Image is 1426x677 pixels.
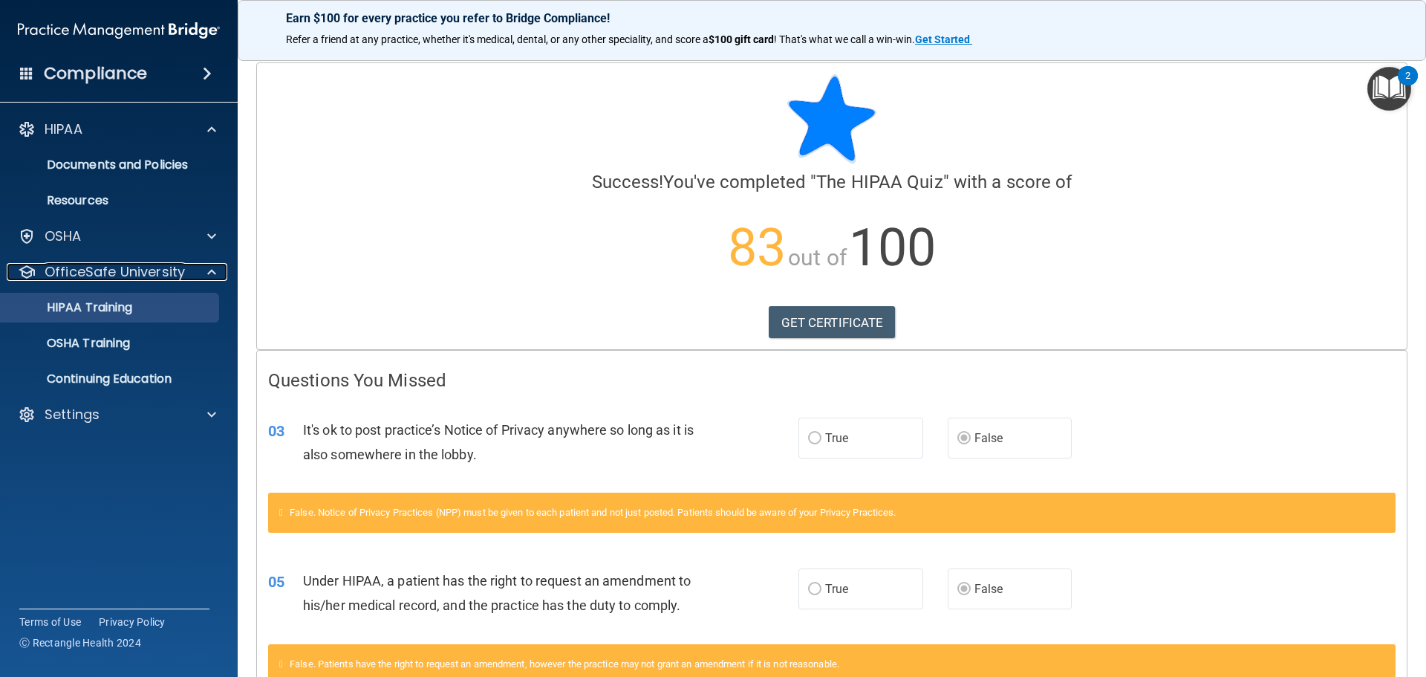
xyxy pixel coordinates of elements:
h4: Compliance [44,63,147,84]
a: Settings [18,406,216,424]
p: OfficeSafe University [45,263,185,281]
span: The HIPAA Quiz [816,172,942,192]
span: 03 [268,422,284,440]
a: Privacy Policy [99,615,166,629]
p: Settings [45,406,100,424]
button: Open Resource Center, 2 new notifications [1367,67,1411,111]
img: blue-star-rounded.9d042014.png [787,74,876,163]
h4: You've completed " " with a score of [268,172,1396,192]
span: Under HIPAA, a patient has the right to request an amendment to his/her medical record, and the p... [303,573,691,613]
span: False [974,582,1003,596]
span: False. Patients have the right to request an amendment, however the practice may not grant an ame... [290,658,839,670]
p: HIPAA [45,120,82,138]
a: OfficeSafe University [18,263,216,281]
input: True [808,433,821,444]
span: It's ok to post practice’s Notice of Privacy anywhere so long as it is also somewhere in the lobby. [303,422,694,462]
span: True [825,431,848,445]
a: HIPAA [18,120,216,138]
p: OSHA Training [10,336,130,351]
input: False [957,433,971,444]
p: Earn $100 for every practice you refer to Bridge Compliance! [286,11,1378,25]
span: False. Notice of Privacy Practices (NPP) must be given to each patient and not just posted. Patie... [290,507,896,518]
span: 05 [268,573,284,591]
a: Get Started [915,33,972,45]
span: Refer a friend at any practice, whether it's medical, dental, or any other speciality, and score a [286,33,709,45]
p: OSHA [45,227,82,245]
a: OSHA [18,227,216,245]
strong: $100 gift card [709,33,774,45]
input: True [808,584,821,595]
span: False [974,431,1003,445]
span: ! That's what we call a win-win. [774,33,915,45]
img: PMB logo [18,16,220,45]
a: Terms of Use [19,615,81,629]
a: GET CERTIFICATE [769,306,896,339]
span: 83 [728,217,786,278]
strong: Get Started [915,33,970,45]
div: 2 [1405,76,1410,95]
span: 100 [849,217,936,278]
input: False [957,584,971,595]
span: True [825,582,848,596]
p: Documents and Policies [10,158,212,172]
p: HIPAA Training [10,300,132,315]
p: Resources [10,193,212,208]
h4: Questions You Missed [268,371,1396,390]
span: Success! [592,172,664,192]
p: Continuing Education [10,372,212,386]
span: Ⓒ Rectangle Health 2024 [19,635,141,650]
span: out of [788,244,847,271]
